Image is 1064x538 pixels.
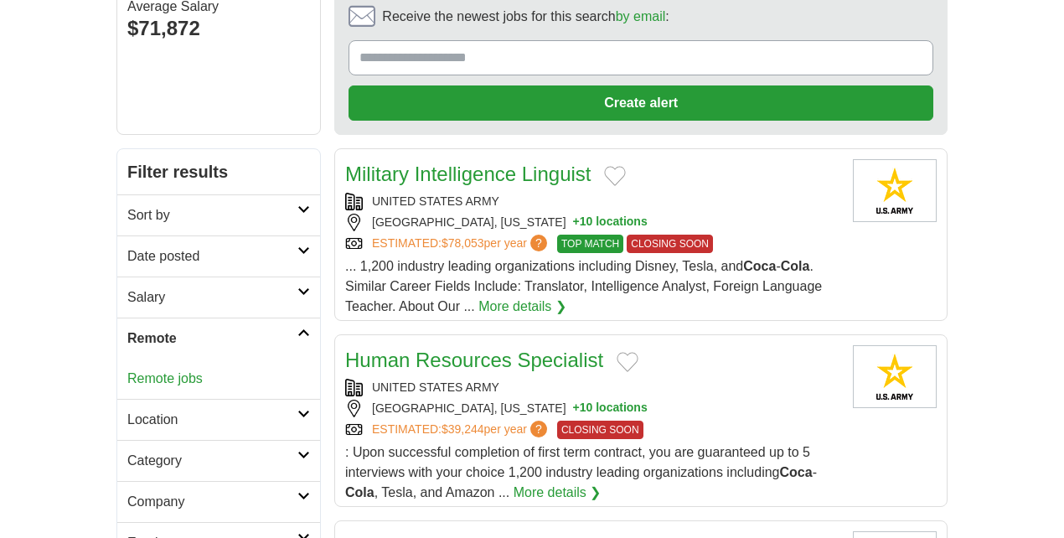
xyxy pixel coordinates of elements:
[853,159,937,222] img: United States Army logo
[573,400,648,417] button: +10 locations
[117,399,320,440] a: Location
[616,9,666,23] a: by email
[627,235,713,253] span: CLOSING SOON
[127,328,297,349] h2: Remote
[345,485,374,499] strong: Cola
[573,214,648,231] button: +10 locations
[478,297,566,317] a: More details ❯
[117,481,320,522] a: Company
[372,235,550,253] a: ESTIMATED:$78,053per year?
[604,166,626,186] button: Add to favorite jobs
[127,410,297,430] h2: Location
[557,235,623,253] span: TOP MATCH
[781,259,810,273] strong: Cola
[345,163,591,185] a: Military Intelligence Linguist
[127,492,297,512] h2: Company
[349,85,933,121] button: Create alert
[345,445,817,499] span: : Upon successful completion of first term contract, you are guaranteed up to 5 interviews with y...
[382,7,669,27] span: Receive the newest jobs for this search :
[117,277,320,318] a: Salary
[345,400,839,417] div: [GEOGRAPHIC_DATA], [US_STATE]
[573,400,580,417] span: +
[514,483,602,503] a: More details ❯
[127,246,297,266] h2: Date posted
[117,318,320,359] a: Remote
[530,421,547,437] span: ?
[372,421,550,439] a: ESTIMATED:$39,244per year?
[117,194,320,235] a: Sort by
[372,380,499,394] a: UNITED STATES ARMY
[345,349,603,371] a: Human Resources Specialist
[345,259,822,313] span: ... 1,200 industry leading organizations including Disney, Tesla, and - . Similar Career Fields I...
[345,214,839,231] div: [GEOGRAPHIC_DATA], [US_STATE]
[127,451,297,471] h2: Category
[117,235,320,277] a: Date posted
[780,465,813,479] strong: Coca
[853,345,937,408] img: United States Army logo
[557,421,643,439] span: CLOSING SOON
[127,13,310,44] div: $71,872
[442,236,484,250] span: $78,053
[372,194,499,208] a: UNITED STATES ARMY
[117,440,320,481] a: Category
[127,371,203,385] a: Remote jobs
[127,287,297,308] h2: Salary
[530,235,547,251] span: ?
[617,352,638,372] button: Add to favorite jobs
[573,214,580,231] span: +
[743,259,776,273] strong: Coca
[127,205,297,225] h2: Sort by
[117,149,320,194] h2: Filter results
[442,422,484,436] span: $39,244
